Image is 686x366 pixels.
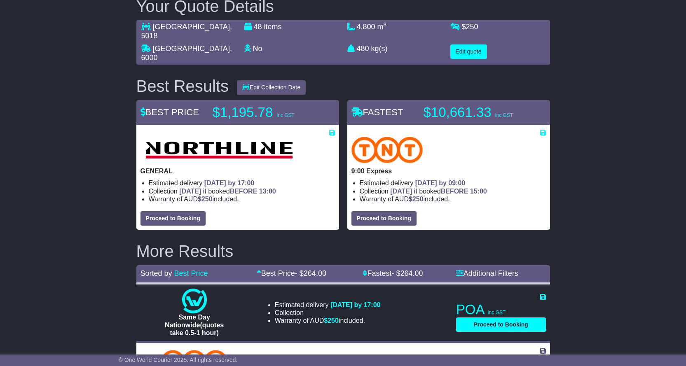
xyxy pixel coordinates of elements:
[149,179,335,187] li: Estimated delivery
[275,309,381,317] li: Collection
[201,196,213,203] span: 250
[357,44,369,53] span: 480
[295,269,326,277] span: - $
[276,112,294,118] span: inc GST
[390,188,487,195] span: if booked
[456,269,518,277] a: Additional Filters
[456,301,546,318] p: POA
[351,211,417,226] button: Proceed to Booking
[409,196,424,203] span: $
[415,180,466,186] span: [DATE] by 09:00
[488,310,506,315] span: inc GST
[424,104,527,121] p: $10,661.33
[360,195,546,203] li: Warranty of AUD included.
[377,23,387,31] span: m
[257,269,326,277] a: Best Price- $264.00
[363,269,423,277] a: Fastest- $264.00
[140,107,199,117] span: BEST PRICE
[254,23,262,31] span: 48
[264,23,282,31] span: items
[259,188,276,195] span: 13:00
[357,23,375,31] span: 4.800
[400,269,423,277] span: 264.00
[140,167,335,175] p: GENERAL
[466,23,478,31] span: 250
[330,301,381,308] span: [DATE] by 17:00
[371,44,388,53] span: kg(s)
[391,269,423,277] span: - $
[153,44,230,53] span: [GEOGRAPHIC_DATA]
[237,80,306,95] button: Edit Collection Date
[450,44,487,59] button: Edit quote
[153,23,230,31] span: [GEOGRAPHIC_DATA]
[132,77,233,95] div: Best Results
[441,188,468,195] span: BEFORE
[140,211,206,226] button: Proceed to Booking
[384,21,387,28] sup: 3
[412,196,424,203] span: 250
[351,137,423,163] img: TNT Domestic: 9:00 Express
[204,180,255,186] span: [DATE] by 17:00
[351,167,546,175] p: 9:00 Express
[165,314,224,336] span: Same Day Nationwide(quotes take 0.5-1 hour)
[328,317,339,324] span: 250
[140,137,297,163] img: Northline Distribution: GENERAL
[351,107,403,117] span: FASTEST
[213,104,316,121] p: $1,195.78
[119,357,238,363] span: © One World Courier 2025. All rights reserved.
[253,44,262,53] span: No
[141,44,232,62] span: , 6000
[390,188,412,195] span: [DATE]
[304,269,326,277] span: 264.00
[198,196,213,203] span: $
[149,187,335,195] li: Collection
[275,317,381,324] li: Warranty of AUD included.
[182,289,207,313] img: One World Courier: Same Day Nationwide(quotes take 0.5-1 hour)
[275,301,381,309] li: Estimated delivery
[136,242,550,260] h2: More Results
[179,188,201,195] span: [DATE]
[140,269,172,277] span: Sorted by
[470,188,487,195] span: 15:00
[360,187,546,195] li: Collection
[495,112,513,118] span: inc GST
[141,23,232,40] span: , 5018
[149,195,335,203] li: Warranty of AUD included.
[179,188,276,195] span: if booked
[230,188,258,195] span: BEFORE
[324,317,339,324] span: $
[456,317,546,332] button: Proceed to Booking
[360,179,546,187] li: Estimated delivery
[174,269,208,277] a: Best Price
[462,23,478,31] span: $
